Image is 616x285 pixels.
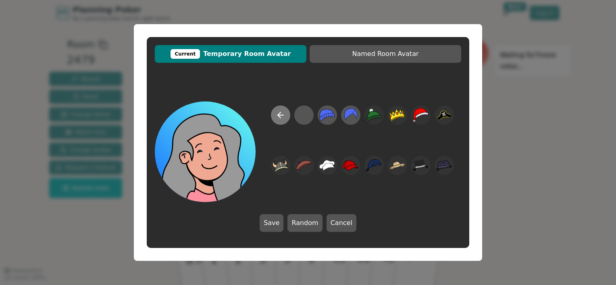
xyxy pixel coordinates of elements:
button: Named Room Avatar [310,45,461,63]
span: Temporary Room Avatar [159,49,302,59]
div: Current [171,49,200,59]
button: CurrentTemporary Room Avatar [155,45,306,63]
span: Named Room Avatar [314,49,457,59]
button: Cancel [327,214,356,232]
button: Save [260,214,283,232]
button: Random [287,214,322,232]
